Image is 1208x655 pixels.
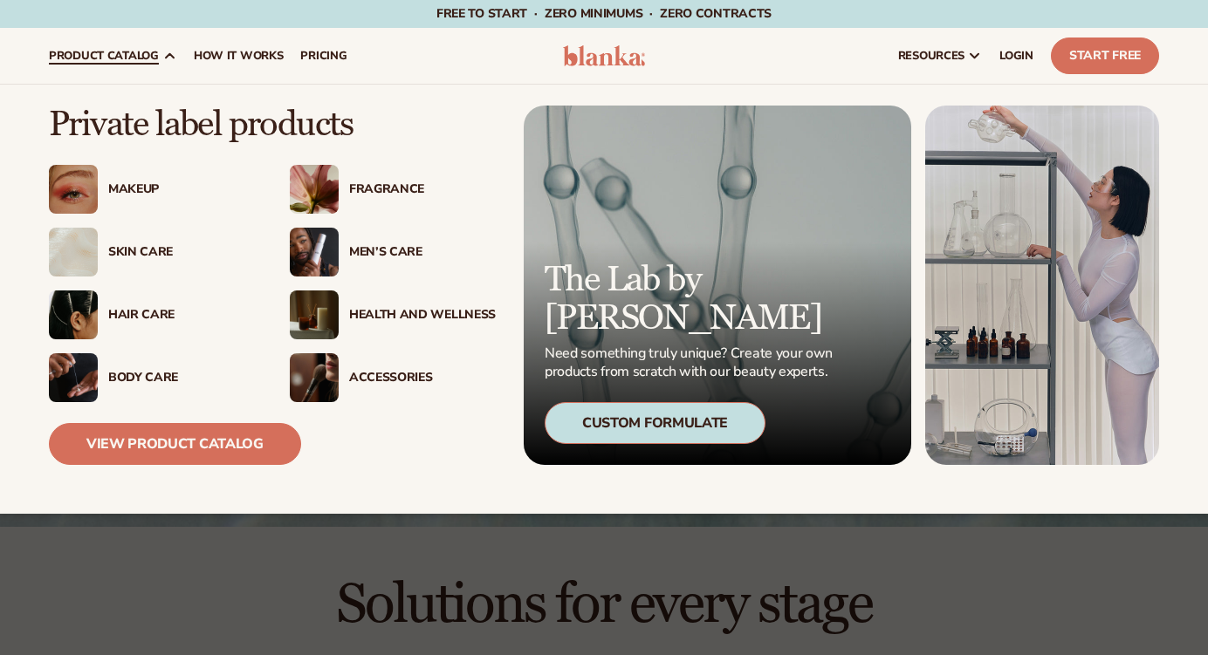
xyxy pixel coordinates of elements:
img: Male hand applying moisturizer. [49,353,98,402]
img: Candles and incense on table. [290,290,339,339]
a: resources [889,28,991,84]
div: Men’s Care [349,245,496,260]
a: Female with glitter eye makeup. Makeup [49,165,255,214]
a: Candles and incense on table. Health And Wellness [290,290,496,339]
span: product catalog [49,49,159,63]
span: LOGIN [999,49,1033,63]
div: Body Care [108,371,255,385]
a: Start Free [1051,38,1159,74]
span: How It Works [194,49,284,63]
span: resources [898,49,964,63]
img: Female with makeup brush. [290,353,339,402]
span: Free to start · ZERO minimums · ZERO contracts [436,5,772,22]
a: Male holding moisturizer bottle. Men’s Care [290,228,496,276]
a: How It Works [185,28,292,84]
div: Hair Care [108,308,255,323]
a: Microscopic product formula. The Lab by [PERSON_NAME] Need something truly unique? Create your ow... [524,106,911,465]
div: Makeup [108,182,255,197]
img: logo [563,45,645,66]
span: pricing [300,49,347,63]
img: Male holding moisturizer bottle. [290,228,339,276]
a: Female hair pulled back with clips. Hair Care [49,290,255,339]
div: Custom Formulate [545,402,765,444]
a: Pink blooming flower. Fragrance [290,165,496,214]
div: Fragrance [349,182,496,197]
a: product catalog [40,28,185,84]
a: pricing [292,28,355,84]
img: Female in lab with equipment. [925,106,1159,465]
a: Cream moisturizer swatch. Skin Care [49,228,255,276]
div: Health And Wellness [349,308,496,323]
a: Female with makeup brush. Accessories [290,353,496,402]
img: Female hair pulled back with clips. [49,290,98,339]
img: Pink blooming flower. [290,165,339,214]
p: Need something truly unique? Create your own products from scratch with our beauty experts. [545,345,838,381]
p: Private label products [49,106,496,144]
div: Accessories [349,371,496,385]
a: View Product Catalog [49,423,301,465]
a: LOGIN [991,28,1042,84]
div: Skin Care [108,245,255,260]
img: Female with glitter eye makeup. [49,165,98,214]
a: Male hand applying moisturizer. Body Care [49,353,255,402]
p: The Lab by [PERSON_NAME] [545,261,838,338]
img: Cream moisturizer swatch. [49,228,98,276]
